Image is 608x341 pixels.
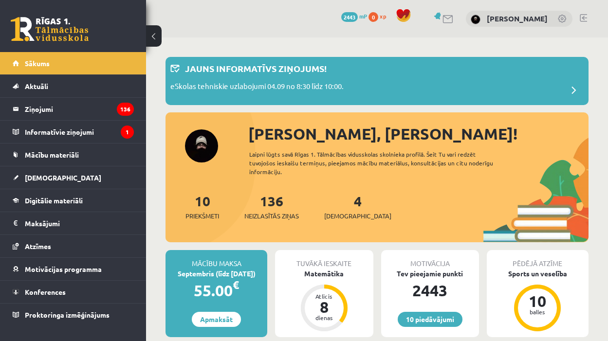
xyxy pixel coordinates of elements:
[25,196,83,205] span: Digitālie materiāli
[487,14,548,23] a: [PERSON_NAME]
[381,279,479,302] div: 2443
[324,211,391,221] span: [DEMOGRAPHIC_DATA]
[13,98,134,120] a: Ziņojumi136
[166,279,267,302] div: 55.00
[368,12,391,20] a: 0 xp
[185,62,327,75] p: Jauns informatīvs ziņojums!
[310,299,339,315] div: 8
[310,293,339,299] div: Atlicis
[185,211,219,221] span: Priekšmeti
[487,269,589,333] a: Sports un veselība 10 balles
[275,269,373,279] div: Matemātika
[25,287,66,296] span: Konferences
[170,62,584,100] a: Jauns informatīvs ziņojums! eSkolas tehniskie uzlabojumi 04.09 no 8:30 līdz 10:00.
[13,52,134,74] a: Sākums
[248,122,589,145] div: [PERSON_NAME], [PERSON_NAME]!
[249,150,503,176] div: Laipni lūgts savā Rīgas 1. Tālmācības vidusskolas skolnieka profilā. Šeit Tu vari redzēt tuvojošo...
[244,211,299,221] span: Neizlasītās ziņas
[341,12,358,22] span: 2443
[117,103,134,116] i: 136
[25,173,101,182] span: [DEMOGRAPHIC_DATA]
[398,312,462,327] a: 10 piedāvājumi
[487,250,589,269] div: Pēdējā atzīme
[359,12,367,20] span: mP
[185,192,219,221] a: 10Priekšmeti
[275,269,373,333] a: Matemātika Atlicis 8 dienas
[13,166,134,189] a: [DEMOGRAPHIC_DATA]
[25,242,51,251] span: Atzīmes
[487,269,589,279] div: Sports un veselība
[523,293,552,309] div: 10
[13,212,134,234] a: Maksājumi
[25,150,79,159] span: Mācību materiāli
[13,121,134,143] a: Informatīvie ziņojumi1
[310,315,339,321] div: dienas
[13,75,134,97] a: Aktuāli
[324,192,391,221] a: 4[DEMOGRAPHIC_DATA]
[13,258,134,280] a: Motivācijas programma
[170,81,344,94] p: eSkolas tehniskie uzlabojumi 04.09 no 8:30 līdz 10:00.
[11,17,89,41] a: Rīgas 1. Tālmācības vidusskola
[233,278,239,292] span: €
[121,126,134,139] i: 1
[341,12,367,20] a: 2443 mP
[13,144,134,166] a: Mācību materiāli
[192,312,241,327] a: Apmaksāt
[25,82,48,90] span: Aktuāli
[275,250,373,269] div: Tuvākā ieskaite
[166,250,267,269] div: Mācību maksa
[368,12,378,22] span: 0
[381,269,479,279] div: Tev pieejamie punkti
[13,281,134,303] a: Konferences
[380,12,386,20] span: xp
[25,265,102,273] span: Motivācijas programma
[25,310,110,319] span: Proktoringa izmēģinājums
[244,192,299,221] a: 136Neizlasītās ziņas
[471,15,480,24] img: Dmitrijs Zemtautis
[166,269,267,279] div: Septembris (līdz [DATE])
[13,235,134,257] a: Atzīmes
[25,98,134,120] legend: Ziņojumi
[13,304,134,326] a: Proktoringa izmēģinājums
[25,121,134,143] legend: Informatīvie ziņojumi
[25,59,50,68] span: Sākums
[13,189,134,212] a: Digitālie materiāli
[25,212,134,234] legend: Maksājumi
[523,309,552,315] div: balles
[381,250,479,269] div: Motivācija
